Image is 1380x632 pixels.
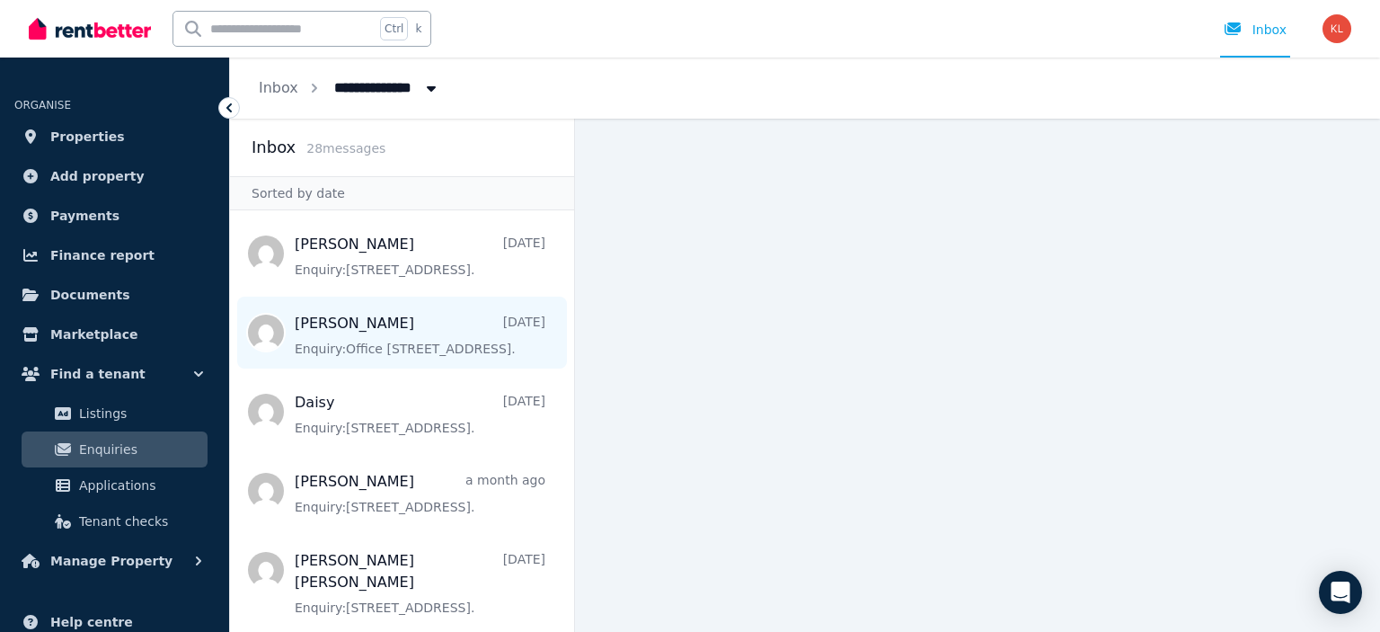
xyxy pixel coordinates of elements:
[252,135,296,160] h2: Inbox
[50,550,172,572] span: Manage Property
[50,245,155,266] span: Finance report
[1319,571,1362,614] div: Open Intercom Messenger
[14,277,215,313] a: Documents
[22,467,208,503] a: Applications
[259,79,298,96] a: Inbox
[14,543,215,579] button: Manage Property
[14,158,215,194] a: Add property
[22,432,208,467] a: Enquiries
[1322,14,1351,43] img: Corporate Centres Tasmania
[14,119,215,155] a: Properties
[29,15,151,42] img: RentBetter
[50,165,145,187] span: Add property
[14,356,215,392] button: Find a tenant
[306,141,385,156] span: 28 message s
[230,176,574,210] div: Sorted by date
[14,99,71,111] span: ORGANISE
[14,316,215,352] a: Marketplace
[415,22,421,36] span: k
[14,198,215,234] a: Payments
[380,17,408,40] span: Ctrl
[79,511,200,532] span: Tenant checks
[50,284,130,306] span: Documents
[79,475,200,496] span: Applications
[230,58,469,119] nav: Breadcrumb
[295,313,545,358] a: [PERSON_NAME][DATE]Enquiry:Office [STREET_ADDRESS].
[79,403,200,424] span: Listings
[295,471,545,516] a: [PERSON_NAME]a month agoEnquiry:[STREET_ADDRESS].
[1224,21,1287,39] div: Inbox
[295,392,545,437] a: Daisy[DATE]Enquiry:[STREET_ADDRESS].
[14,237,215,273] a: Finance report
[50,205,119,227] span: Payments
[50,324,137,345] span: Marketplace
[22,396,208,432] a: Listings
[230,210,574,632] nav: Message list
[295,234,545,279] a: [PERSON_NAME][DATE]Enquiry:[STREET_ADDRESS].
[50,363,146,385] span: Find a tenant
[50,126,125,147] span: Properties
[22,503,208,539] a: Tenant checks
[295,550,545,617] a: [PERSON_NAME] [PERSON_NAME][DATE]Enquiry:[STREET_ADDRESS].
[79,439,200,460] span: Enquiries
